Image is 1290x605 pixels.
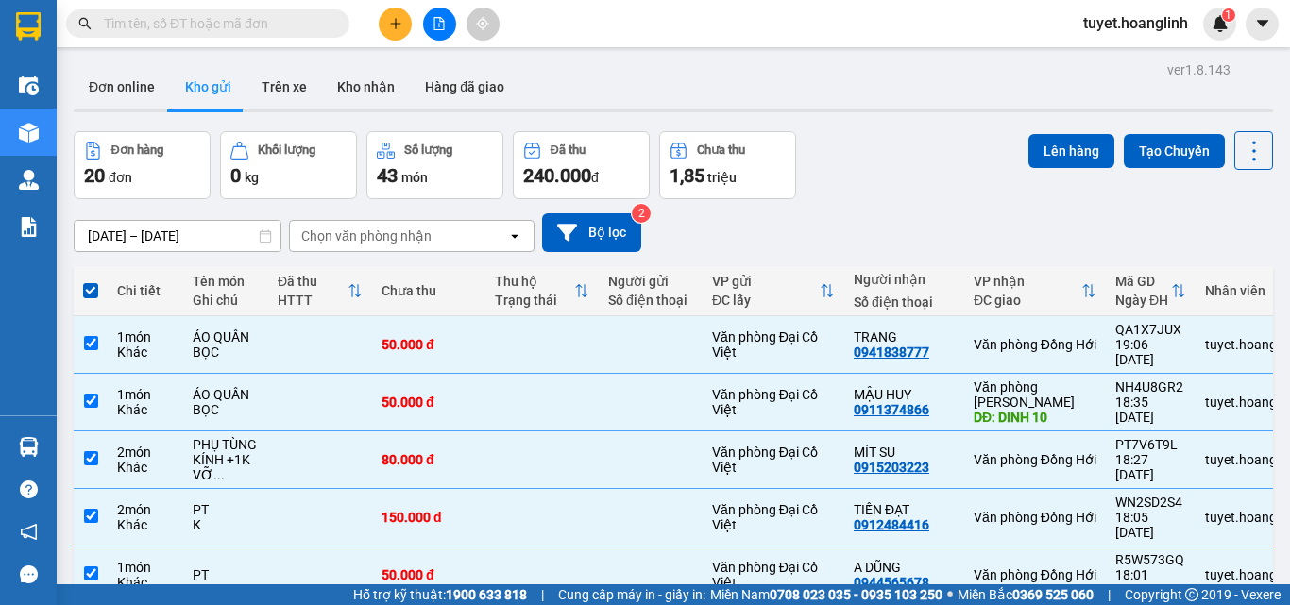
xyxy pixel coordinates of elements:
[707,170,737,185] span: triệu
[109,170,132,185] span: đơn
[193,345,259,360] div: BỌC
[193,452,259,482] div: KÍNH +1K VỠ KHÔNG CHỊU TRÁCH NHIỆM
[608,274,693,289] div: Người gửi
[712,274,820,289] div: VP gửi
[117,560,174,575] div: 1 món
[20,565,38,583] span: message
[278,293,348,308] div: HTTT
[382,452,476,467] div: 80.000 đ
[712,560,835,590] div: Văn phòng Đại Cồ Việt
[974,379,1096,410] div: Văn phòng [PERSON_NAME]
[964,266,1106,316] th: Toggle SortBy
[382,337,476,352] div: 50.000 đ
[433,17,446,30] span: file-add
[193,274,259,289] div: Tên món
[1115,552,1186,567] div: R5W573GQ
[1115,567,1186,597] div: 18:01 [DATE]
[1012,587,1094,602] strong: 0369 525 060
[1185,588,1198,601] span: copyright
[74,131,211,199] button: Đơn hàng20đơn
[854,445,955,460] div: MÍT SU
[1115,452,1186,482] div: 18:27 [DATE]
[495,274,574,289] div: Thu hộ
[104,13,327,34] input: Tìm tên, số ĐT hoặc mã đơn
[1115,495,1186,510] div: WN2SD2S4
[507,228,522,244] svg: open
[485,266,599,316] th: Toggle SortBy
[513,131,650,199] button: Đã thu240.000đ
[258,143,315,157] div: Khối lượng
[84,164,105,187] span: 20
[117,283,174,298] div: Chi tiết
[379,8,412,41] button: plus
[322,64,410,109] button: Kho nhận
[193,437,259,452] div: PHỤ TÙNG
[541,584,544,605] span: |
[854,460,929,475] div: 0915203223
[974,410,1096,425] div: DĐ: DINH 10
[382,567,476,582] div: 50.000 đ
[551,143,586,157] div: Đã thu
[854,387,955,402] div: MẬU HUY
[854,517,929,532] div: 0912484416
[117,460,174,475] div: Khác
[193,502,259,517] div: PT
[19,437,39,457] img: warehouse-icon
[410,64,519,109] button: Hàng đã giao
[366,131,503,199] button: Số lượng43món
[542,213,641,252] button: Bộ lọc
[117,445,174,460] div: 2 món
[1115,337,1186,367] div: 19:06 [DATE]
[1167,59,1231,80] div: ver 1.8.143
[854,560,955,575] div: A DŨNG
[1115,379,1186,395] div: NH4U8GR2
[1115,510,1186,540] div: 18:05 [DATE]
[958,584,1094,605] span: Miền Bắc
[353,584,527,605] span: Hỗ trợ kỹ thuật:
[712,502,835,532] div: Văn phòng Đại Cồ Việt
[220,131,357,199] button: Khối lượng0kg
[1115,322,1186,337] div: QA1X7JUX
[974,293,1081,308] div: ĐC giao
[193,402,259,417] div: BỌC
[404,143,452,157] div: Số lượng
[170,64,246,109] button: Kho gửi
[193,293,259,308] div: Ghi chú
[1068,11,1203,35] span: tuyet.hoanglinh
[301,227,432,245] div: Chọn văn phòng nhận
[467,8,500,41] button: aim
[710,584,942,605] span: Miền Nam
[382,510,476,525] div: 150.000 đ
[1115,437,1186,452] div: PT7V6T9L
[1222,8,1235,22] sup: 1
[974,510,1096,525] div: Văn phòng Đồng Hới
[854,345,929,360] div: 0941838777
[78,17,92,30] span: search
[117,517,174,532] div: Khác
[20,480,38,498] span: question-circle
[632,204,651,223] sup: 2
[245,170,259,185] span: kg
[75,221,280,251] input: Select a date range.
[193,517,259,532] div: K
[712,329,835,360] div: Văn phòng Đại Cồ Việt
[213,467,225,482] span: ...
[382,283,476,298] div: Chưa thu
[20,523,38,541] span: notification
[16,12,41,41] img: logo-vxr
[74,64,170,109] button: Đơn online
[1246,8,1279,41] button: caret-down
[591,170,599,185] span: đ
[117,502,174,517] div: 2 món
[19,76,39,95] img: warehouse-icon
[854,294,955,310] div: Số điện thoại
[1115,293,1171,308] div: Ngày ĐH
[1254,15,1271,32] span: caret-down
[401,170,428,185] span: món
[117,387,174,402] div: 1 món
[117,329,174,345] div: 1 món
[854,402,929,417] div: 0911374866
[659,131,796,199] button: Chưa thu1,85 triệu
[117,345,174,360] div: Khác
[19,123,39,143] img: warehouse-icon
